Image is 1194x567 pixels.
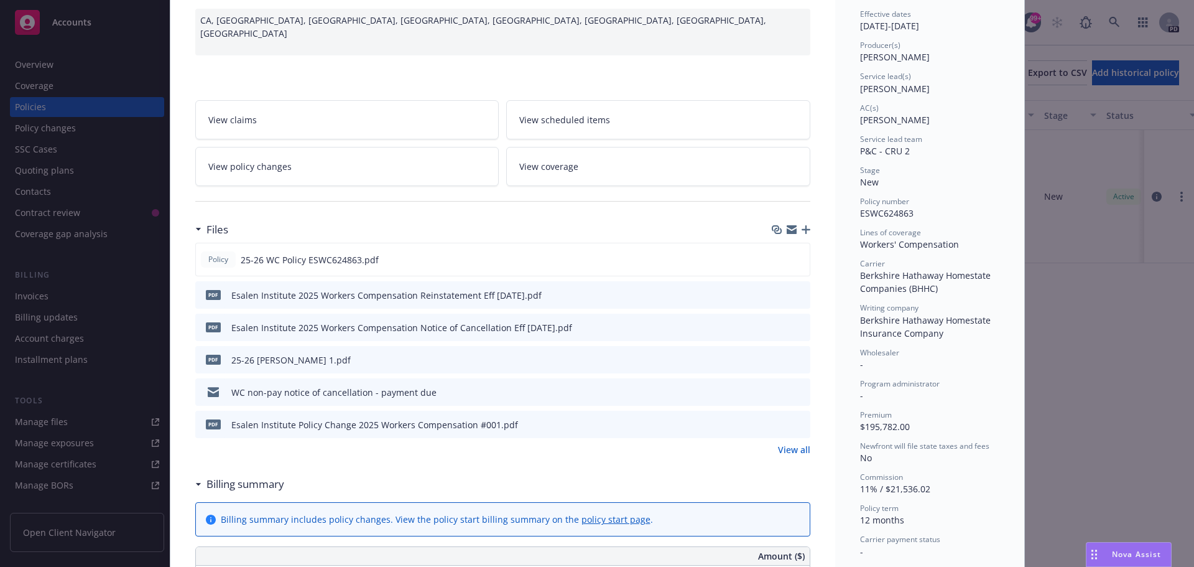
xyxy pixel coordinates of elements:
span: Lines of coverage [860,227,921,238]
span: Policy [206,254,231,265]
span: View scheduled items [519,113,610,126]
span: [PERSON_NAME] [860,51,930,63]
div: 25-26 [PERSON_NAME] 1.pdf [231,354,351,367]
span: - [860,390,863,401]
span: Workers' Compensation [860,238,959,250]
span: New [860,176,879,188]
span: 25-26 WC Policy ESWC624863.pdf [241,253,379,266]
span: Policy term [860,503,899,513]
span: 11% / $21,536.02 [860,483,930,495]
button: preview file [794,289,805,302]
span: View coverage [519,160,578,173]
a: View coverage [506,147,810,186]
button: preview file [794,253,805,266]
button: download file [774,418,784,431]
div: Esalen Institute 2025 Workers Compensation Notice of Cancellation Eff [DATE].pdf [231,321,572,334]
span: pdf [206,322,221,332]
div: [DATE] - [DATE] [860,9,999,32]
button: download file [774,289,784,302]
span: Carrier [860,258,885,269]
span: View claims [208,113,257,126]
a: policy start page [581,513,650,525]
button: download file [774,354,784,367]
div: Esalen Institute 2025 Workers Compensation Reinstatement Eff [DATE].pdf [231,289,542,302]
span: Wholesaler [860,347,899,358]
span: Amount ($) [758,550,805,563]
span: Producer(s) [860,40,900,50]
button: download file [774,386,784,399]
button: Nova Assist [1086,542,1172,567]
span: AC(s) [860,103,879,113]
span: Berkshire Hathaway Homestate Insurance Company [860,314,993,339]
span: ESWC624863 [860,207,914,219]
button: preview file [794,321,805,334]
button: download file [774,321,784,334]
span: Writing company [860,302,919,313]
div: Esalen Institute Policy Change 2025 Workers Compensation #001.pdf [231,418,518,431]
div: WC non-pay notice of cancellation - payment due [231,386,437,399]
button: preview file [794,354,805,367]
span: [PERSON_NAME] [860,83,930,95]
div: CA, [GEOGRAPHIC_DATA], [GEOGRAPHIC_DATA], [GEOGRAPHIC_DATA], [GEOGRAPHIC_DATA], [GEOGRAPHIC_DATA]... [195,9,810,55]
span: View policy changes [208,160,292,173]
span: Nova Assist [1112,549,1161,560]
div: Drag to move [1086,543,1102,566]
span: Program administrator [860,378,940,389]
span: Berkshire Hathaway Homestate Companies (BHHC) [860,269,993,294]
span: Policy number [860,196,909,207]
a: View claims [195,100,499,139]
span: 12 months [860,514,904,526]
span: Premium [860,410,892,420]
span: P&C - CRU 2 [860,145,910,157]
button: download file [774,253,784,266]
a: View all [778,443,810,456]
div: Billing summary [195,476,284,492]
span: Newfront will file state taxes and fees [860,441,989,451]
span: pdf [206,290,221,299]
span: Effective dates [860,9,911,19]
button: preview file [794,418,805,431]
h3: Billing summary [206,476,284,492]
span: Commission [860,472,903,482]
span: Carrier payment status [860,534,940,545]
a: View scheduled items [506,100,810,139]
span: - [860,358,863,370]
span: pdf [206,355,221,364]
span: pdf [206,419,221,429]
div: Billing summary includes policy changes. View the policy start billing summary on the . [221,513,653,526]
div: Files [195,222,228,238]
span: Service lead(s) [860,71,911,82]
a: View policy changes [195,147,499,186]
span: No [860,452,872,464]
span: Stage [860,165,880,176]
span: - [860,546,863,558]
h3: Files [206,222,228,238]
span: [PERSON_NAME] [860,114,930,126]
span: $195,782.00 [860,421,910,433]
button: preview file [794,386,805,399]
span: Service lead team [860,134,922,144]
